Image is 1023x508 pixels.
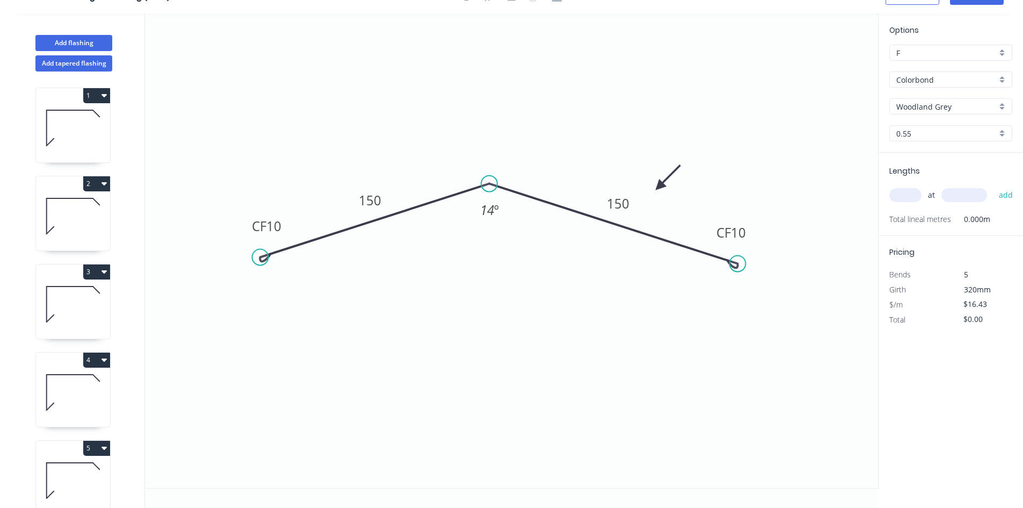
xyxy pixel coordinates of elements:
tspan: CF [252,217,266,235]
input: Thickness [896,128,997,139]
tspan: 14 [480,201,494,219]
button: Add flashing [35,35,112,51]
span: 320mm [964,284,991,295]
span: Options [889,25,919,35]
span: Lengths [889,166,920,176]
tspan: 150 [359,191,381,209]
span: Girth [889,284,906,295]
span: 0.000m [951,212,990,227]
span: at [928,188,935,203]
tspan: º [494,201,499,219]
button: 2 [83,176,110,191]
input: Colour [896,101,997,112]
span: $/m [889,299,903,310]
tspan: CF [716,224,731,241]
button: add [993,186,1019,204]
button: 5 [83,441,110,456]
span: Total lineal metres [889,212,951,227]
tspan: 10 [731,224,746,241]
input: Price level [896,47,997,59]
span: Bends [889,269,911,280]
button: Add tapered flashing [35,55,112,71]
span: Pricing [889,247,915,257]
button: 4 [83,353,110,368]
span: 5 [964,269,968,280]
button: 1 [83,88,110,103]
input: Material [896,74,997,85]
svg: 0 [145,13,878,488]
tspan: 10 [266,217,281,235]
span: Total [889,314,905,325]
tspan: 150 [607,195,629,212]
button: 3 [83,264,110,280]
